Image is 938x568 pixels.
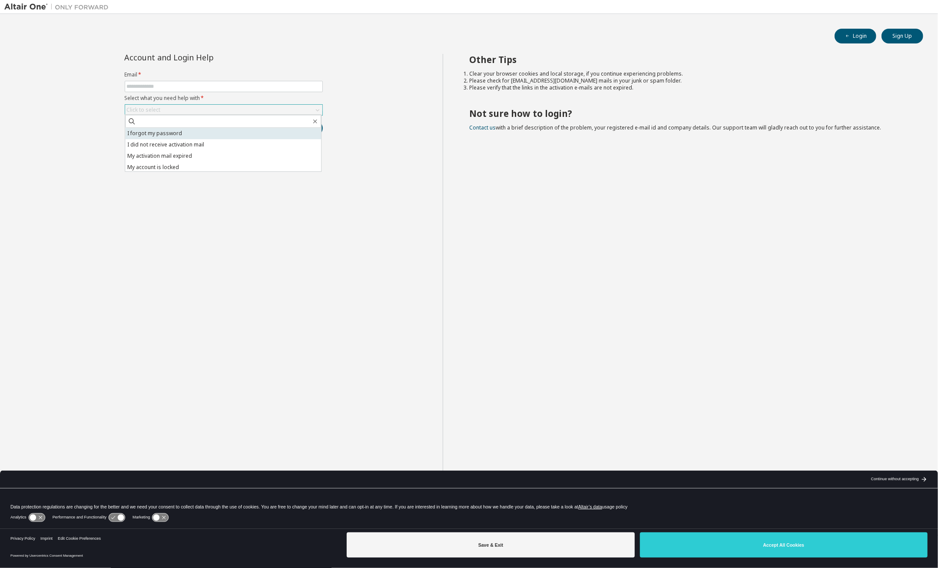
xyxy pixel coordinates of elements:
[469,124,496,131] a: Contact us
[125,128,321,139] li: I forgot my password
[125,105,322,115] div: Click to select
[469,77,908,84] li: Please check for [EMAIL_ADDRESS][DOMAIN_NAME] mails in your junk or spam folder.
[469,124,881,131] span: with a brief description of the problem, your registered e-mail id and company details. Our suppo...
[882,29,923,43] button: Sign Up
[125,95,323,102] label: Select what you need help with
[125,54,283,61] div: Account and Login Help
[469,108,908,119] h2: Not sure how to login?
[4,3,113,11] img: Altair One
[469,84,908,91] li: Please verify that the links in the activation e-mails are not expired.
[127,106,161,113] div: Click to select
[835,29,876,43] button: Login
[469,70,908,77] li: Clear your browser cookies and local storage, if you continue experiencing problems.
[469,54,908,65] h2: Other Tips
[125,71,323,78] label: Email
